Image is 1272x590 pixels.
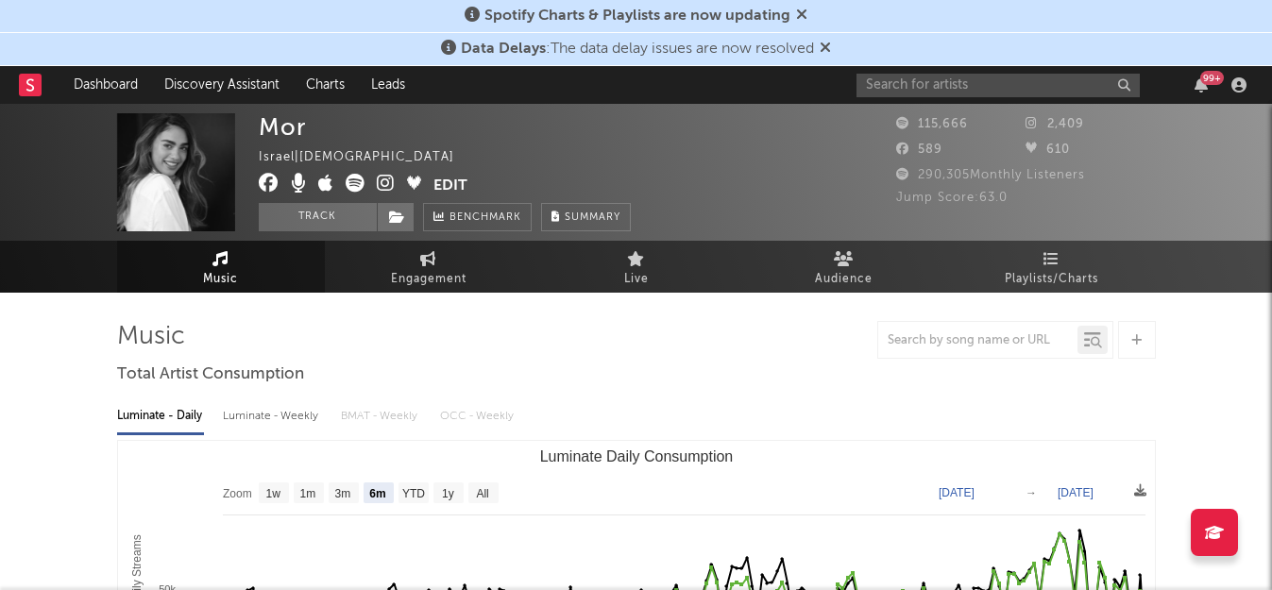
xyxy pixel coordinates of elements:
span: Live [624,268,649,291]
a: Live [533,241,740,293]
span: 589 [896,143,942,156]
span: Benchmark [449,207,521,229]
a: Leads [358,66,418,104]
input: Search by song name or URL [878,333,1077,348]
span: Total Artist Consumption [117,363,304,386]
text: 1w [265,487,280,500]
div: Israel | [DEMOGRAPHIC_DATA] [259,146,476,169]
a: Dashboard [60,66,151,104]
a: Music [117,241,325,293]
text: 3m [334,487,350,500]
button: Summary [541,203,631,231]
span: 115,666 [896,118,968,130]
button: Edit [433,174,467,197]
span: : The data delay issues are now resolved [461,42,814,57]
text: Zoom [223,487,252,500]
text: 1m [299,487,315,500]
span: 2,409 [1026,118,1084,130]
text: 1y [442,487,454,500]
span: 610 [1026,143,1070,156]
span: Playlists/Charts [1005,268,1098,291]
span: Music [203,268,238,291]
span: Jump Score: 63.0 [896,192,1008,204]
button: 99+ [1195,77,1208,93]
text: → [1026,486,1037,499]
a: Charts [293,66,358,104]
text: Luminate Daily Consumption [539,448,733,464]
div: Luminate - Weekly [223,400,322,432]
span: Engagement [391,268,466,291]
button: Track [259,203,377,231]
div: Luminate - Daily [117,400,204,432]
span: Dismiss [796,8,807,24]
a: Audience [740,241,948,293]
span: Audience [815,268,873,291]
input: Search for artists [856,74,1140,97]
a: Playlists/Charts [948,241,1156,293]
a: Benchmark [423,203,532,231]
span: Summary [565,212,620,223]
text: 6m [369,487,385,500]
text: YTD [401,487,424,500]
span: Data Delays [461,42,546,57]
text: All [476,487,488,500]
span: Dismiss [820,42,831,57]
div: Mor [259,113,306,141]
text: [DATE] [939,486,975,499]
span: Spotify Charts & Playlists are now updating [484,8,790,24]
div: 99 + [1200,71,1224,85]
a: Engagement [325,241,533,293]
span: 290,305 Monthly Listeners [896,169,1085,181]
a: Discovery Assistant [151,66,293,104]
text: [DATE] [1058,486,1094,499]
